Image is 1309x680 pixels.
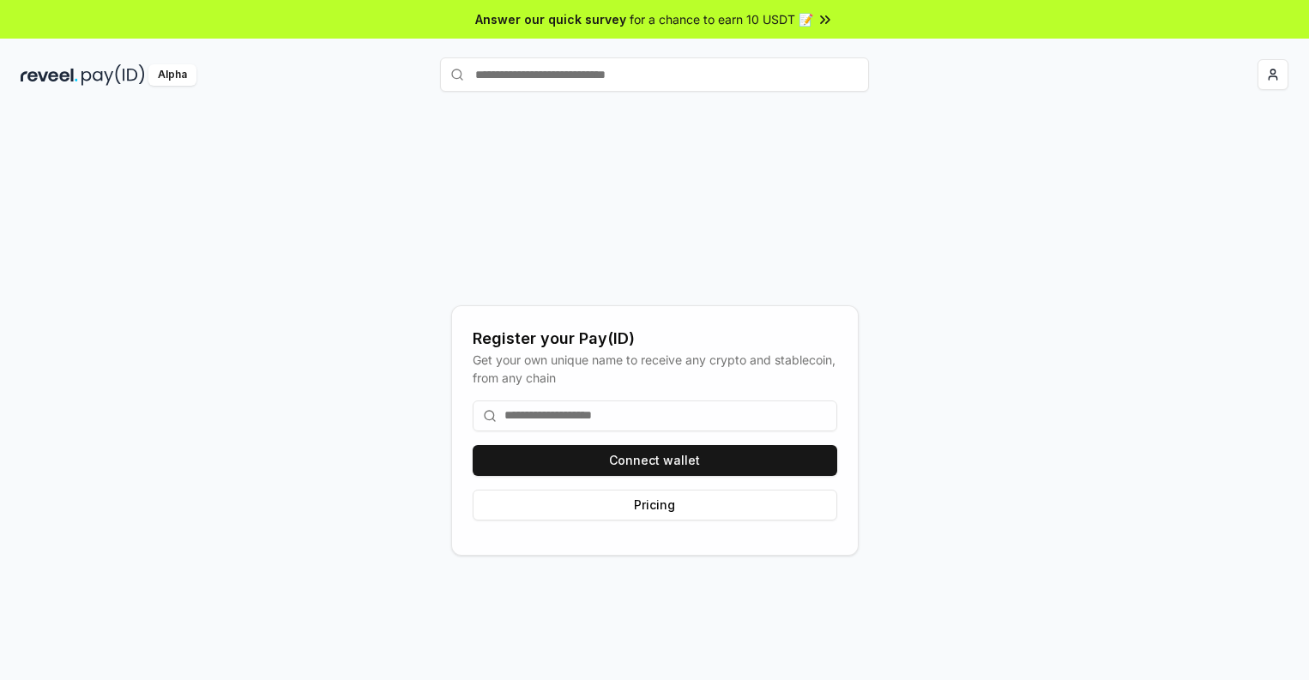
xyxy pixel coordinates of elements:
img: pay_id [81,64,145,86]
button: Connect wallet [473,445,837,476]
span: Answer our quick survey [475,10,626,28]
img: reveel_dark [21,64,78,86]
div: Alpha [148,64,196,86]
div: Register your Pay(ID) [473,327,837,351]
span: for a chance to earn 10 USDT 📝 [630,10,813,28]
div: Get your own unique name to receive any crypto and stablecoin, from any chain [473,351,837,387]
button: Pricing [473,490,837,521]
